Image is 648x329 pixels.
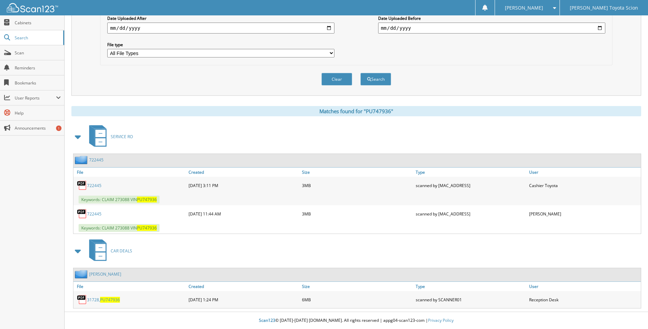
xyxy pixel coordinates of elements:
[527,293,641,306] div: Reception Desk
[85,237,132,264] a: CAR DEALS
[527,207,641,221] div: [PERSON_NAME]
[527,179,641,192] div: Cashier Toyota
[73,282,187,291] a: File
[570,6,638,10] span: [PERSON_NAME] Toyota Scion
[15,65,61,71] span: Reminders
[321,73,352,85] button: Clear
[87,297,120,303] a: 31728,PU747936
[56,126,61,131] div: 1
[15,125,61,131] span: Announcements
[300,179,414,192] div: 3MB
[107,42,334,48] label: File type
[259,317,275,323] span: Scan123
[111,134,133,140] span: SERVICE RO
[107,23,334,34] input: start
[87,183,101,188] a: 722445
[414,207,527,221] div: scanned by [MAC_ADDRESS]
[137,225,157,231] span: PU747936
[414,179,527,192] div: scanned by [MAC_ADDRESS]
[414,293,527,306] div: scanned by SCANNER01
[187,207,300,221] div: [DATE] 11:44 AM
[71,106,641,116] div: Matches found for "PU747936"
[15,95,56,101] span: User Reports
[89,157,104,163] a: 722445
[187,168,300,177] a: Created
[87,211,101,217] a: 722445
[187,282,300,291] a: Created
[414,168,527,177] a: Type
[75,156,89,164] img: folder2.png
[137,197,157,202] span: PU747936
[15,80,61,86] span: Bookmarks
[360,73,391,85] button: Search
[527,282,641,291] a: User
[300,207,414,221] div: 3MB
[428,317,454,323] a: Privacy Policy
[107,15,334,21] label: Date Uploaded After
[414,282,527,291] a: Type
[111,248,132,254] span: CAR DEALS
[527,168,641,177] a: User
[100,297,120,303] span: PU747936
[378,15,605,21] label: Date Uploaded Before
[65,312,648,329] div: © [DATE]-[DATE] [DOMAIN_NAME]. All rights reserved | appg04-scan123-com |
[505,6,543,10] span: [PERSON_NAME]
[15,20,61,26] span: Cabinets
[15,35,60,41] span: Search
[7,3,58,12] img: scan123-logo-white.svg
[15,110,61,116] span: Help
[89,271,121,277] a: [PERSON_NAME]
[79,224,160,232] span: Keywords: CLAIM 273088 VIN
[79,196,160,203] span: Keywords: CLAIM 273088 VIN
[300,282,414,291] a: Size
[77,180,87,190] img: PDF.png
[300,168,414,177] a: Size
[300,293,414,306] div: 6MB
[73,168,187,177] a: File
[187,179,300,192] div: [DATE] 3:11 PM
[85,123,133,150] a: SERVICE RO
[187,293,300,306] div: [DATE] 1:24 PM
[15,50,61,56] span: Scan
[378,23,605,34] input: end
[77,209,87,219] img: PDF.png
[77,294,87,305] img: PDF.png
[75,270,89,278] img: folder2.png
